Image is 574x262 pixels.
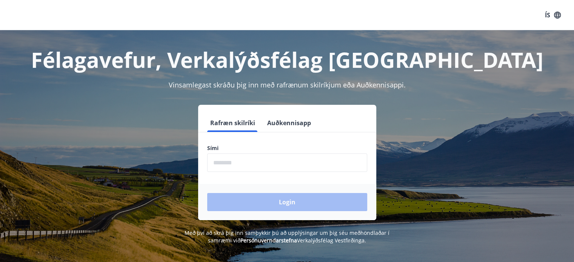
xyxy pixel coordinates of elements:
label: Sími [207,144,367,152]
button: Auðkennisapp [264,114,314,132]
a: Persónuverndarstefna [240,237,297,244]
span: Vinsamlegast skráðu þig inn með rafrænum skilríkjum eða Auðkennisappi. [169,80,406,89]
button: ÍS [541,8,565,22]
h1: Félagavefur, Verkalýðsfélag [GEOGRAPHIC_DATA] [25,45,550,74]
span: Með því að skrá þig inn samþykkir þú að upplýsingar um þig séu meðhöndlaðar í samræmi við Verkalý... [185,229,389,244]
button: Rafræn skilríki [207,114,258,132]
